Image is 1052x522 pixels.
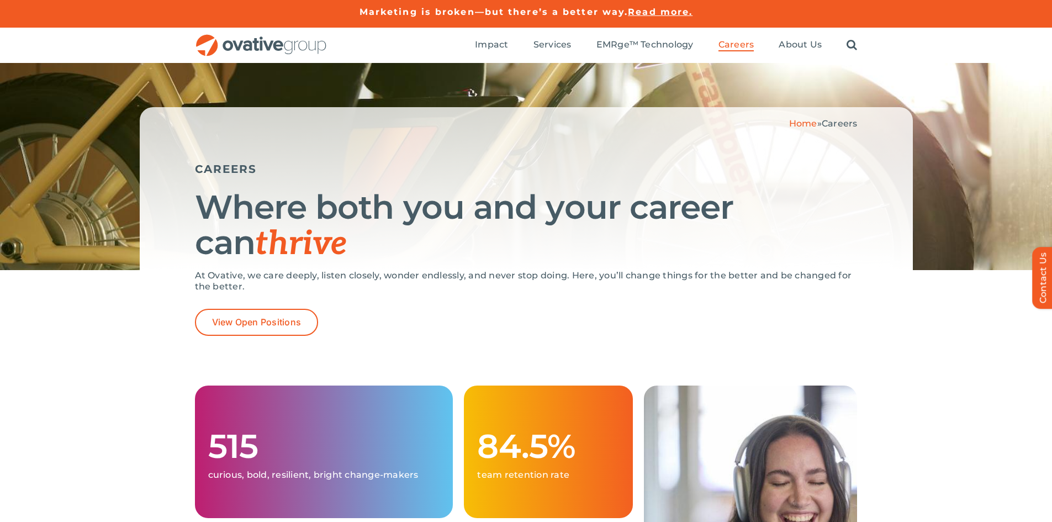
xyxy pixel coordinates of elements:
a: Marketing is broken—but there’s a better way. [360,7,628,17]
span: EMRge™ Technology [596,39,694,50]
a: Services [533,39,572,51]
a: Search [847,39,857,51]
a: Impact [475,39,508,51]
a: EMRge™ Technology [596,39,694,51]
span: Services [533,39,572,50]
h1: 84.5% [477,429,619,464]
a: Careers [718,39,754,51]
h1: 515 [208,429,440,464]
h1: Where both you and your career can [195,189,858,262]
span: Careers [718,39,754,50]
span: About Us [779,39,822,50]
a: About Us [779,39,822,51]
span: View Open Positions [212,317,302,328]
p: At Ovative, we care deeply, listen closely, wonder endlessly, and never stop doing. Here, you’ll ... [195,270,858,292]
span: » [789,118,858,129]
h5: CAREERS [195,162,858,176]
a: View Open Positions [195,309,319,336]
a: Read more. [628,7,692,17]
span: thrive [255,224,347,264]
span: Impact [475,39,508,50]
a: OG_Full_horizontal_RGB [195,33,327,44]
p: curious, bold, resilient, bright change-makers [208,470,440,481]
p: team retention rate [477,470,619,481]
a: Home [789,118,817,129]
span: Careers [822,118,858,129]
nav: Menu [475,28,857,63]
